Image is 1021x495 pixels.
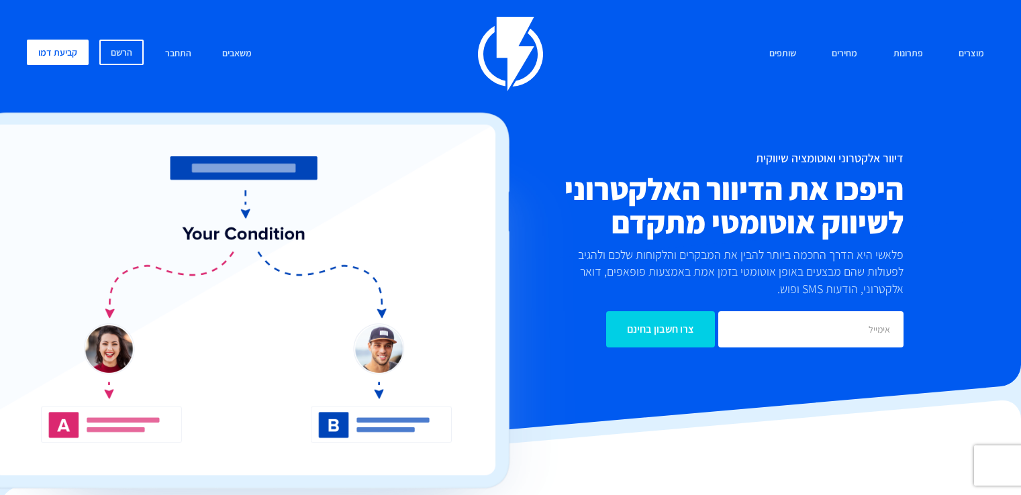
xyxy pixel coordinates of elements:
a: התחבר [155,40,201,68]
input: אימייל [718,311,904,347]
a: הרשם [99,40,144,65]
a: פתרונות [883,40,933,68]
a: מחירים [822,40,867,68]
h2: היפכו את הדיוור האלקטרוני לשיווק אוטומטי מתקדם [440,172,904,239]
a: קביעת דמו [27,40,89,65]
h1: דיוור אלקטרוני ואוטומציה שיווקית [440,152,904,165]
a: מוצרים [949,40,994,68]
input: צרו חשבון בחינם [606,311,715,347]
a: שותפים [759,40,806,68]
a: משאבים [212,40,262,68]
p: פלאשי היא הדרך החכמה ביותר להבין את המבקרים והלקוחות שלכם ולהגיב לפעולות שהם מבצעים באופן אוטומטי... [561,246,904,298]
